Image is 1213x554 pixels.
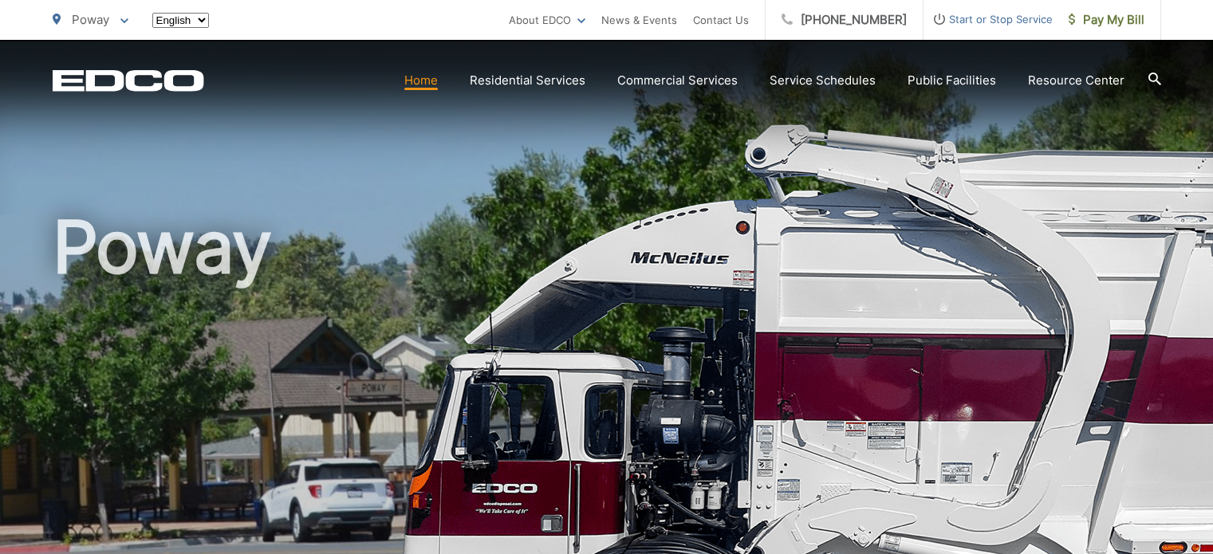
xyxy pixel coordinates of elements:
a: News & Events [601,10,677,29]
a: Residential Services [470,71,585,90]
a: Contact Us [693,10,749,29]
a: Home [404,71,438,90]
a: EDCD logo. Return to the homepage. [53,69,204,92]
a: About EDCO [509,10,585,29]
span: Poway [72,12,109,27]
a: Resource Center [1028,71,1124,90]
select: Select a language [152,13,209,28]
span: Pay My Bill [1069,10,1144,29]
a: Commercial Services [617,71,738,90]
a: Public Facilities [908,71,996,90]
a: Service Schedules [770,71,876,90]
